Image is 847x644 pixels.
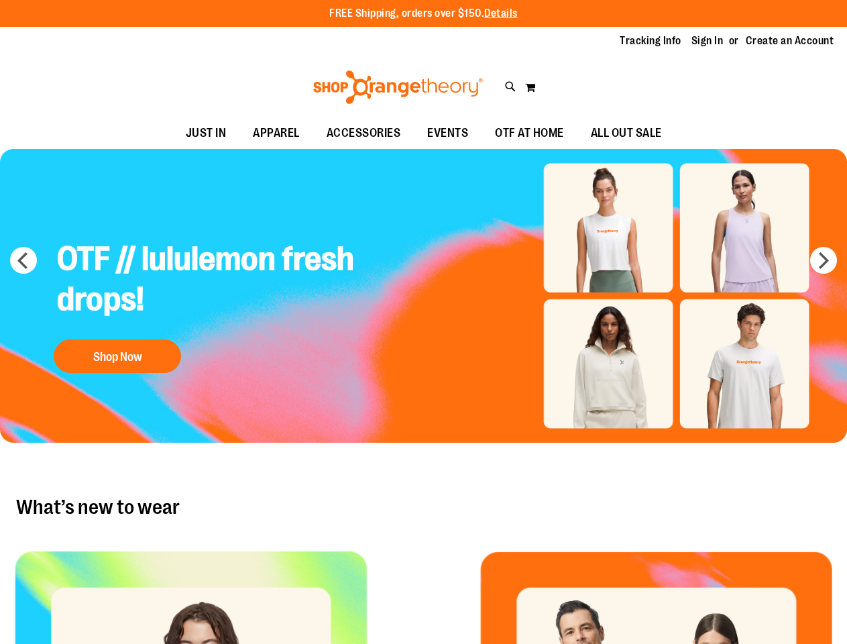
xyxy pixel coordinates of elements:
[746,34,834,48] a: Create an Account
[54,339,181,373] button: Shop Now
[311,70,485,104] img: Shop Orangetheory
[16,496,831,518] h2: What’s new to wear
[47,229,365,380] a: OTF // lululemon fresh drops! Shop Now
[329,6,518,21] p: FREE Shipping, orders over $150.
[47,229,365,333] h2: OTF // lululemon fresh drops!
[620,34,681,48] a: Tracking Info
[691,34,724,48] a: Sign In
[186,118,227,148] span: JUST IN
[810,247,837,274] button: next
[591,118,662,148] span: ALL OUT SALE
[327,118,401,148] span: ACCESSORIES
[10,247,37,274] button: prev
[495,118,564,148] span: OTF AT HOME
[484,7,518,19] a: Details
[427,118,468,148] span: EVENTS
[253,118,300,148] span: APPAREL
